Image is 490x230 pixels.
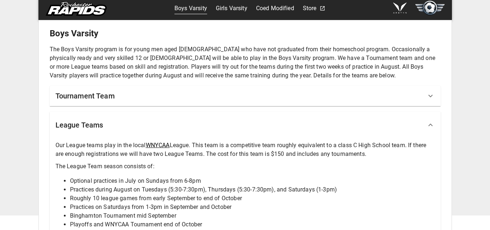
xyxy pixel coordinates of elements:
li: Roughly 10 league games from early September to end of October [70,194,435,203]
h6: League Teams [55,119,103,131]
a: Coed Modified [256,3,294,14]
a: Boys Varsity [174,3,207,14]
div: League Teams [50,112,441,138]
div: Tournament Team [50,86,441,106]
img: aretyn.png [393,3,407,13]
li: Playoffs and WNYCAA Tournament end of October [70,220,435,229]
h6: Tournament Team [55,90,115,102]
p: The Boys Varsity program is for young men aged [DEMOGRAPHIC_DATA] who have not graduated from the... [50,45,441,80]
h5: Boys Varsity [50,28,441,39]
a: Girls Varsity [216,3,247,14]
a: Store [303,3,317,14]
li: Practices during August on Tuesdays (5:30-7:30pm), Thursdays (5:30-7:30pm), and Saturdays (1-3pm) [70,185,435,194]
p: Our League teams play in the local League. This team is a competitive team roughly equivalent to ... [55,141,435,158]
img: soccer.svg [415,1,444,15]
li: Optional practices in July on Sundays from 6-8pm [70,177,435,185]
img: rapids.svg [46,1,107,16]
p: The League Team season consists of: [55,162,435,171]
li: Practices on Saturdays from 1-3pm in September and October [70,203,435,211]
li: Binghamton Tournament mid September [70,211,435,220]
a: WNYCAA [146,142,170,149]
